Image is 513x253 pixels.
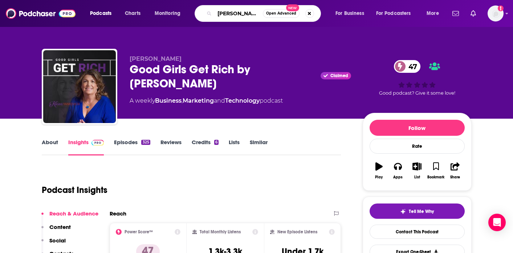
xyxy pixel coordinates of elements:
span: Charts [125,8,141,19]
button: open menu [85,8,121,19]
h2: Power Score™ [125,229,153,234]
a: Episodes325 [114,139,150,155]
a: Show notifications dropdown [468,7,479,20]
img: Podchaser Pro [91,140,104,146]
button: Apps [388,158,407,184]
div: 325 [141,140,150,145]
div: Apps [393,175,403,179]
span: [PERSON_NAME] [130,55,182,62]
span: , [182,97,183,104]
p: Social [49,237,66,244]
span: and [214,97,225,104]
a: Credits6 [192,139,219,155]
button: Share [445,158,464,184]
span: Podcasts [90,8,111,19]
h2: New Episode Listens [277,229,317,234]
a: Technology [225,97,260,104]
div: A weekly podcast [130,96,283,105]
span: Logged in as megcassidy [488,5,504,21]
span: Tell Me Why [409,209,434,214]
div: Rate [370,139,465,154]
span: Claimed [330,74,348,78]
img: User Profile [488,5,504,21]
button: Open AdvancedNew [263,9,300,18]
a: Marketing [183,97,214,104]
span: Monitoring [155,8,180,19]
div: List [414,175,420,179]
button: Show profile menu [488,5,504,21]
span: For Business [335,8,364,19]
a: 47 [394,60,421,73]
div: Share [450,175,460,179]
span: More [427,8,439,19]
div: Bookmark [427,175,444,179]
a: Reviews [160,139,182,155]
span: New [286,4,299,11]
button: open menu [371,8,422,19]
img: Good Girls Get Rich by Karen Yankovich [43,50,116,123]
button: List [407,158,426,184]
a: Similar [250,139,268,155]
button: Play [370,158,388,184]
span: For Podcasters [376,8,411,19]
a: About [42,139,58,155]
div: Open Intercom Messenger [488,214,506,231]
a: InsightsPodchaser Pro [68,139,104,155]
button: Content [41,224,71,237]
h1: Podcast Insights [42,185,107,195]
span: Open Advanced [266,12,296,15]
img: Podchaser - Follow, Share and Rate Podcasts [6,7,76,20]
span: 47 [401,60,421,73]
div: Search podcasts, credits, & more... [201,5,328,22]
a: Lists [229,139,240,155]
a: Show notifications dropdown [449,7,462,20]
h2: Total Monthly Listens [200,229,241,234]
span: Good podcast? Give it some love! [379,90,455,96]
p: Reach & Audience [49,210,98,217]
a: Business [155,97,182,104]
img: tell me why sparkle [400,209,406,214]
h2: Reach [110,210,126,217]
button: open menu [422,8,448,19]
svg: Add a profile image [498,5,504,11]
p: Content [49,224,71,230]
div: 47Good podcast? Give it some love! [363,55,472,100]
a: Charts [120,8,145,19]
button: open menu [150,8,190,19]
button: open menu [330,8,373,19]
a: Contact This Podcast [370,225,465,239]
div: 6 [214,140,219,145]
div: Play [375,175,383,179]
button: Reach & Audience [41,210,98,224]
button: Social [41,237,66,250]
input: Search podcasts, credits, & more... [215,8,263,19]
button: tell me why sparkleTell Me Why [370,203,465,219]
button: Follow [370,120,465,136]
button: Bookmark [427,158,445,184]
